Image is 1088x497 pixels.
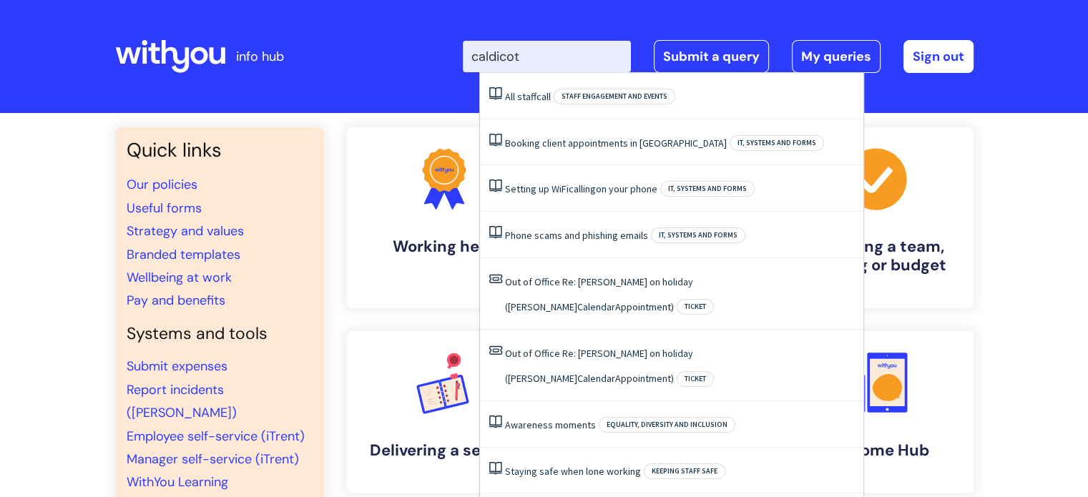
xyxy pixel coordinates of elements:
a: Employee self-service (iTrent) [127,428,305,445]
h4: Systems and tools [127,324,313,344]
a: Our policies [127,176,197,193]
span: Calendar [577,372,615,385]
a: All staffcall [505,90,551,103]
a: Phone scams and phishing emails [505,229,648,242]
a: Out of Office Re: [PERSON_NAME] on holiday ([PERSON_NAME]CalendarAppointment) [505,275,693,314]
a: Booking client appointments in [GEOGRAPHIC_DATA] [505,137,727,149]
span: call [536,90,551,103]
span: Keeping staff safe [644,463,725,479]
a: WithYou Learning [127,473,228,491]
a: Submit a query [654,40,769,73]
a: Submit expenses [127,358,227,375]
h4: Managing a team, building or budget [790,237,962,275]
a: Manager self-service (iTrent) [127,451,299,468]
span: Ticket [677,371,714,387]
span: Staff engagement and events [554,89,675,104]
h4: Working here [358,237,530,256]
a: Report incidents ([PERSON_NAME]) [127,381,237,421]
a: Strategy and values [127,222,244,240]
a: Out of Office Re: [PERSON_NAME] on holiday ([PERSON_NAME]CalendarAppointment) [505,347,693,385]
a: Awareness moments [505,418,596,431]
a: Pay and benefits [127,292,225,309]
p: info hub [236,45,284,68]
a: Managing a team, building or budget [779,127,974,308]
h4: Welcome Hub [790,441,962,460]
a: Sign out [903,40,974,73]
span: Ticket [677,299,714,315]
h3: Quick links [127,139,313,162]
a: Staying safe when lone working [505,465,641,478]
span: IT, systems and forms [651,227,745,243]
input: Search [463,41,631,72]
span: IT, systems and forms [660,181,755,197]
span: Calendar [577,300,615,313]
a: Wellbeing at work [127,269,232,286]
span: Equality, Diversity and Inclusion [599,417,735,433]
a: Delivering a service [347,331,541,493]
span: calling [569,182,596,195]
span: IT, systems and forms [730,135,824,151]
a: Useful forms [127,200,202,217]
a: Branded templates [127,246,240,263]
a: Working here [347,127,541,308]
h4: Delivering a service [358,441,530,460]
a: My queries [792,40,881,73]
a: Setting up WiFicallingon your phone [505,182,657,195]
div: | - [463,40,974,73]
a: Welcome Hub [779,331,974,493]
